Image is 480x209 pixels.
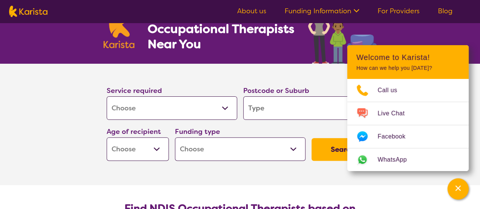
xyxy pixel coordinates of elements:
a: Web link opens in a new tab. [347,148,469,171]
a: Funding Information [285,6,359,16]
input: Type [243,96,374,120]
img: Karista logo [9,6,47,17]
label: Funding type [175,127,220,136]
div: Channel Menu [347,45,469,171]
img: Karista logo [104,7,135,48]
h1: Search NDIS Occupational Therapists Near You [147,6,295,52]
a: Blog [438,6,453,16]
p: How can we help you [DATE]? [356,65,460,71]
button: Channel Menu [447,178,469,200]
label: Postcode or Suburb [243,86,309,95]
h2: Welcome to Karista! [356,53,460,62]
ul: Choose channel [347,79,469,171]
label: Age of recipient [107,127,161,136]
a: For Providers [378,6,420,16]
button: Search [312,138,374,161]
span: Call us [378,85,406,96]
a: About us [237,6,266,16]
label: Service required [107,86,162,95]
span: WhatsApp [378,154,416,165]
span: Live Chat [378,108,414,119]
span: Facebook [378,131,414,142]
